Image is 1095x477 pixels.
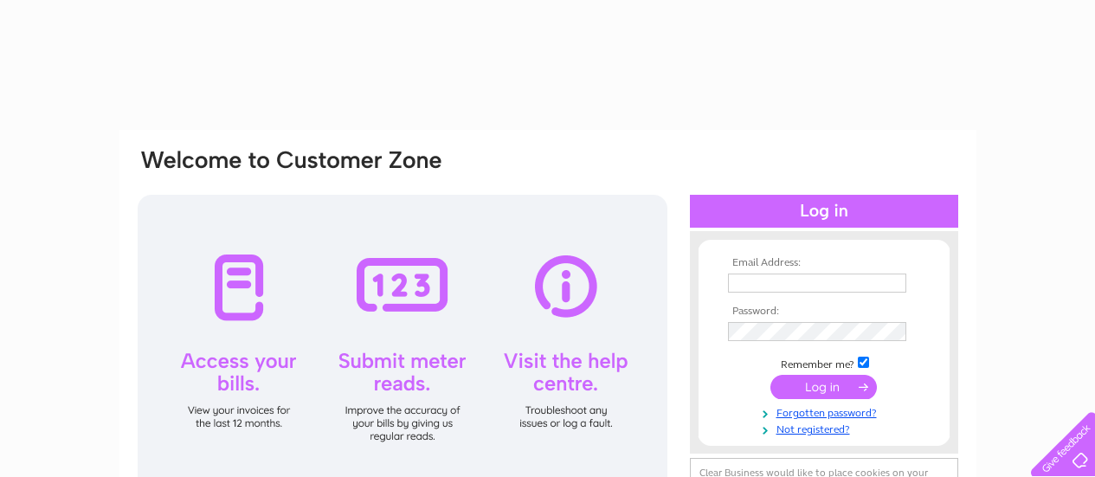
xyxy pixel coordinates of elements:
a: Forgotten password? [728,403,924,420]
td: Remember me? [724,354,924,371]
th: Password: [724,306,924,318]
th: Email Address: [724,257,924,269]
input: Submit [770,375,877,399]
a: Not registered? [728,420,924,436]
